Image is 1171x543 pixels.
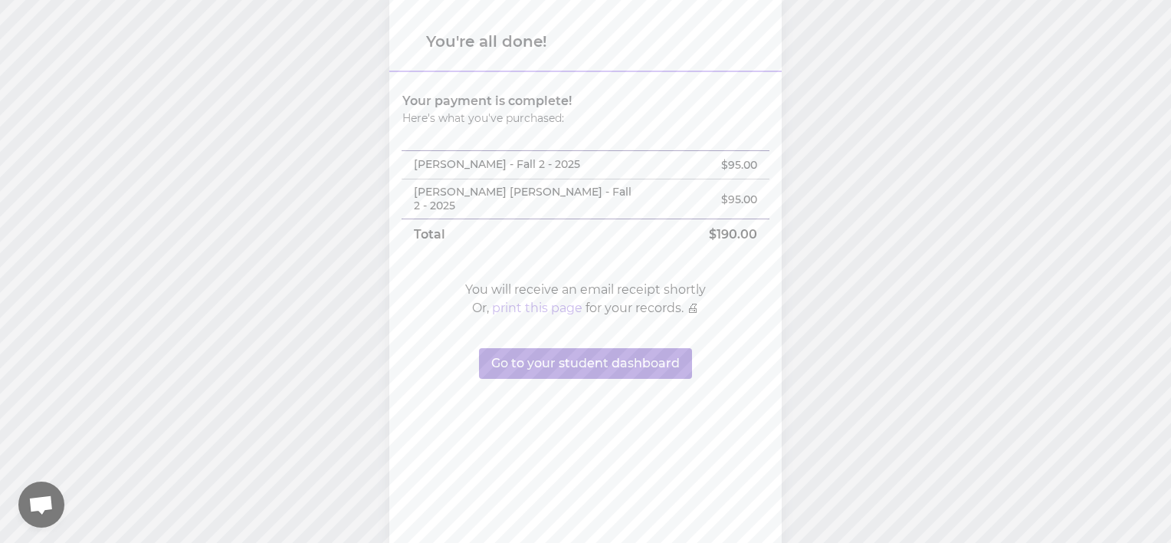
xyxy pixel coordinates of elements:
[479,348,692,379] button: Go to your student dashboard
[465,281,706,299] p: You will receive an email receipt shortly
[659,157,757,173] p: $ 95.00
[402,219,647,251] td: Total
[426,31,745,52] h1: You're all done!
[402,92,646,110] h2: Your payment is complete!
[402,110,646,126] h3: Here's what you've purchased:
[659,192,757,207] p: $ 95.00
[18,482,64,528] div: Open chat
[472,299,699,318] p: Or, for your records. 🖨
[414,158,635,172] p: [PERSON_NAME] - Fall 2 - 2025
[492,299,582,318] button: print this page
[414,186,635,212] p: [PERSON_NAME] [PERSON_NAME] - Fall 2 - 2025
[659,225,757,244] p: $ 190.00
